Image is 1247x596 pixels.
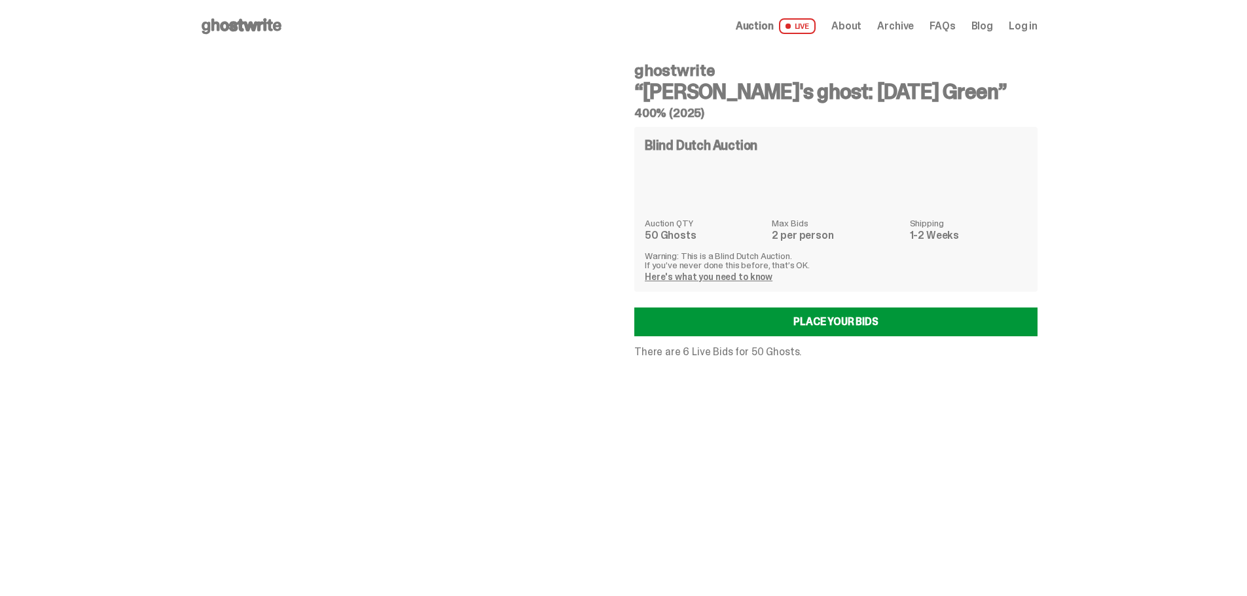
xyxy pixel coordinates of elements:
[736,21,774,31] span: Auction
[772,219,901,228] dt: Max Bids
[831,21,861,31] a: About
[772,230,901,241] dd: 2 per person
[779,18,816,34] span: LIVE
[634,347,1038,357] p: There are 6 Live Bids for 50 Ghosts.
[634,81,1038,102] h3: “[PERSON_NAME]'s ghost: [DATE] Green”
[634,63,1038,79] h4: ghostwrite
[645,139,757,152] h4: Blind Dutch Auction
[910,230,1027,241] dd: 1-2 Weeks
[910,219,1027,228] dt: Shipping
[645,251,1027,270] p: Warning: This is a Blind Dutch Auction. If you’ve never done this before, that’s OK.
[634,107,1038,119] h5: 400% (2025)
[930,21,955,31] a: FAQs
[634,307,1038,336] a: Place your Bids
[736,18,816,34] a: Auction LIVE
[645,219,764,228] dt: Auction QTY
[645,271,772,283] a: Here's what you need to know
[877,21,914,31] a: Archive
[1009,21,1038,31] a: Log in
[971,21,993,31] a: Blog
[645,230,764,241] dd: 50 Ghosts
